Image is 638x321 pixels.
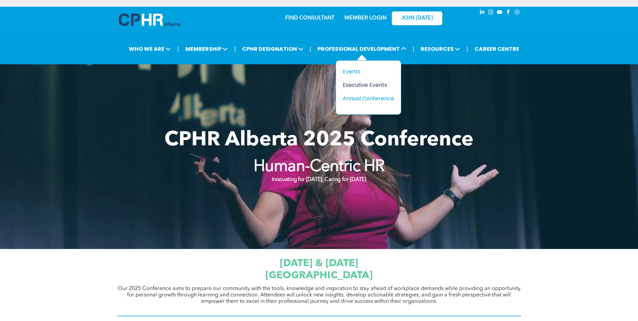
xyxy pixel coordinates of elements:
span: WHO WE ARE [127,43,173,55]
li: | [413,42,414,56]
span: Our 2025 Conference aims to prepare our community with the tools, knowledge and inspiration to st... [118,286,521,304]
div: Events [343,67,389,76]
a: youtube [496,8,503,17]
div: Annual Conference [343,94,389,103]
li: | [234,42,236,56]
a: Executive Events [343,81,394,89]
span: CPHR Alberta 2025 Conference [164,130,474,150]
li: | [466,42,468,56]
li: | [177,42,179,56]
a: Events [343,67,394,76]
a: MEMBER LOGIN [344,15,386,21]
a: linkedin [479,8,486,17]
strong: Innovating for [DATE], Caring for [DATE] [272,177,366,182]
span: [DATE] & [DATE] [280,258,358,269]
span: [GEOGRAPHIC_DATA] [265,271,373,281]
div: Executive Events [343,81,389,89]
a: Annual Conference [343,94,394,103]
span: JOIN [DATE] [401,15,433,22]
li: | [310,42,311,56]
img: A blue and white logo for cp alberta [119,13,180,26]
span: MEMBERSHIP [183,43,230,55]
span: CPHR DESIGNATION [240,43,305,55]
a: instagram [487,8,495,17]
a: JOIN [DATE] [392,11,442,25]
span: RESOURCES [419,43,462,55]
strong: Human-Centric HR [254,159,385,175]
span: PROFESSIONAL DEVELOPMENT [315,43,408,55]
a: facebook [505,8,512,17]
a: FIND CONSULTANT [285,15,334,21]
a: Social network [514,8,521,17]
a: CAREER CENTRE [473,43,521,55]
